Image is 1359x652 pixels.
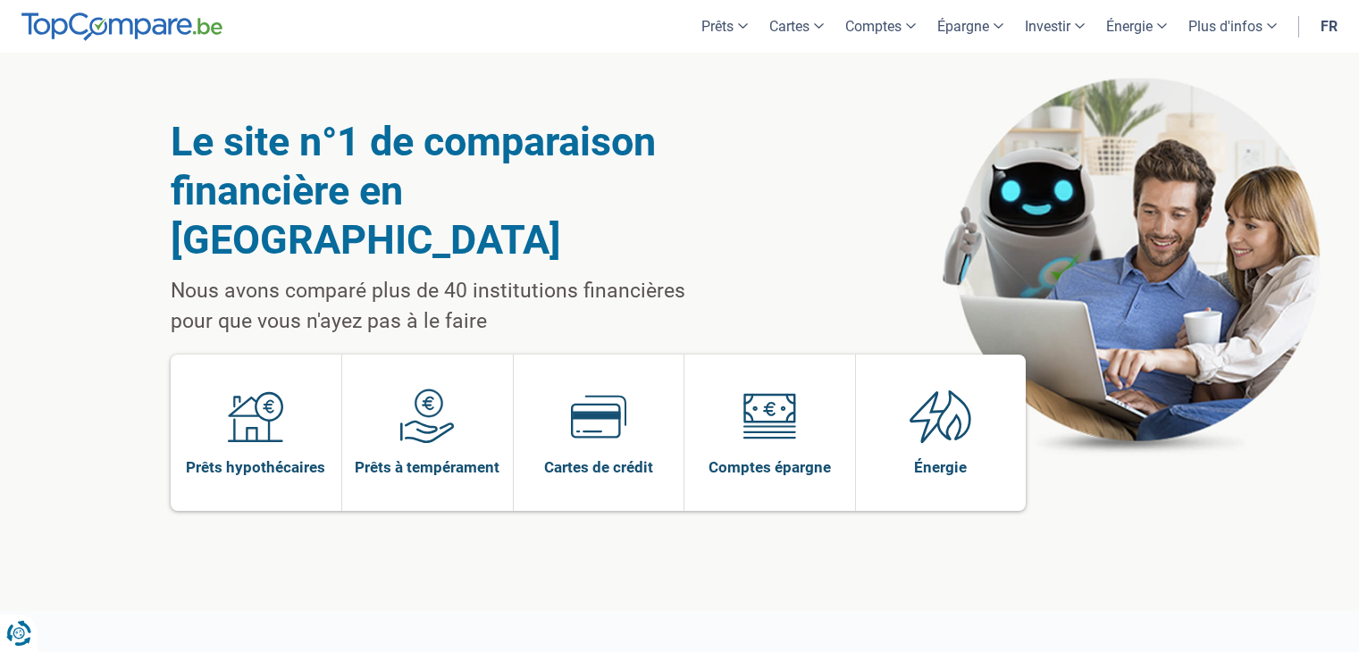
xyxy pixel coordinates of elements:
[171,117,731,264] h1: Le site n°1 de comparaison financière en [GEOGRAPHIC_DATA]
[856,355,1027,511] a: Énergie Énergie
[171,355,342,511] a: Prêts hypothécaires Prêts hypothécaires
[186,457,325,477] span: Prêts hypothécaires
[709,457,831,477] span: Comptes épargne
[514,355,684,511] a: Cartes de crédit Cartes de crédit
[742,389,797,444] img: Comptes épargne
[914,457,967,477] span: Énergie
[342,355,513,511] a: Prêts à tempérament Prêts à tempérament
[571,389,626,444] img: Cartes de crédit
[910,389,972,444] img: Énergie
[544,457,653,477] span: Cartes de crédit
[21,13,222,41] img: TopCompare
[399,389,455,444] img: Prêts à tempérament
[228,389,283,444] img: Prêts hypothécaires
[171,276,731,337] p: Nous avons comparé plus de 40 institutions financières pour que vous n'ayez pas à le faire
[355,457,499,477] span: Prêts à tempérament
[684,355,855,511] a: Comptes épargne Comptes épargne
